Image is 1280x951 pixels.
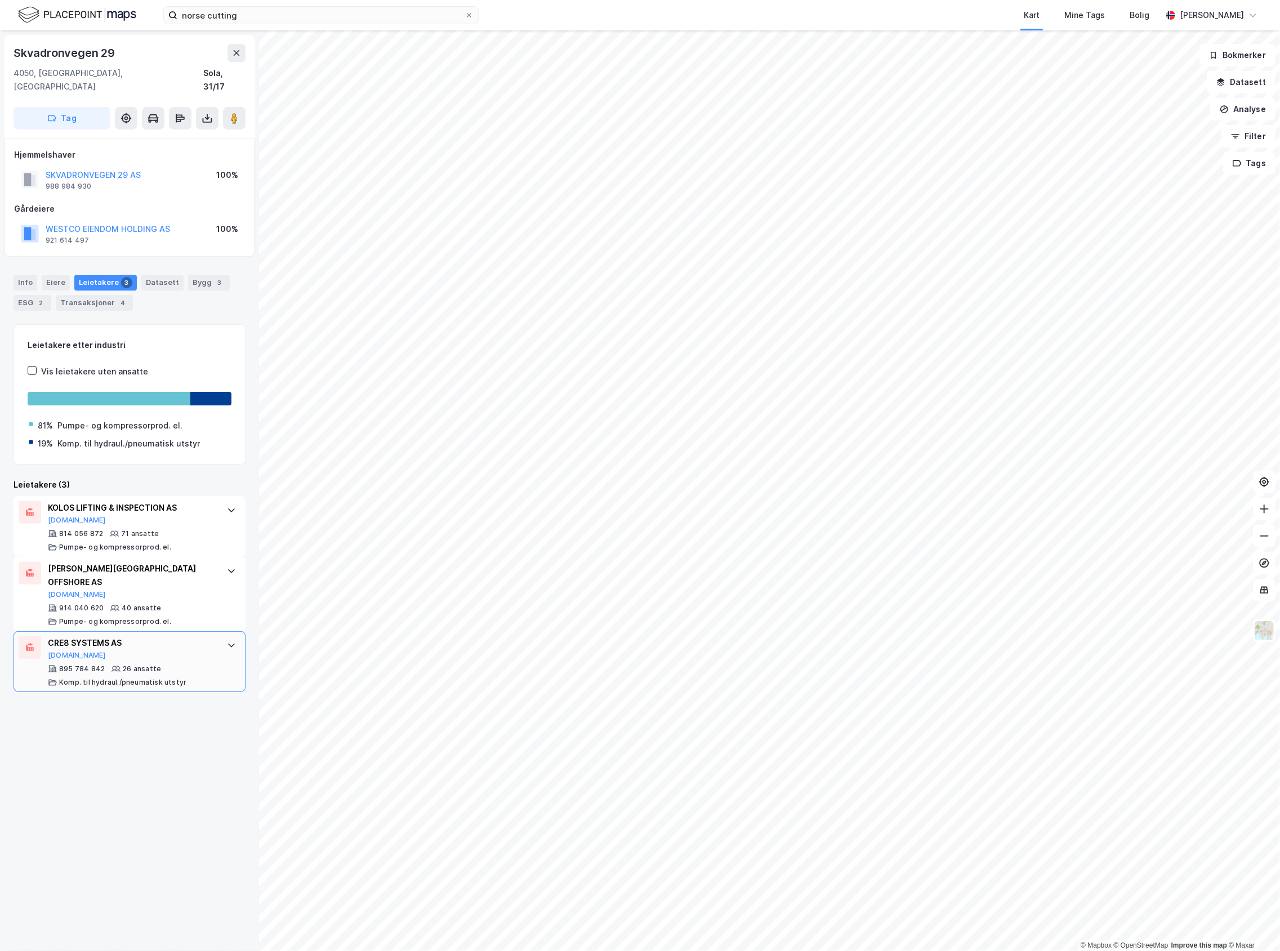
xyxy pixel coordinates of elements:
div: CRE8 SYSTEMS AS [48,636,216,650]
div: Leietakere [74,275,137,291]
div: Pumpe- og kompressorprod. el. [57,419,182,432]
div: Kart [1024,8,1040,22]
img: Z [1254,620,1275,641]
div: 81% [38,419,53,432]
div: Vis leietakere uten ansatte [41,365,148,378]
div: 3 [214,277,225,288]
div: 4 [117,297,128,309]
a: Improve this map [1171,941,1227,949]
div: 914 040 620 [59,604,104,613]
div: 2 [35,297,47,309]
img: logo.f888ab2527a4732fd821a326f86c7f29.svg [18,5,136,25]
div: Transaksjoner [56,295,133,311]
a: OpenStreetMap [1114,941,1168,949]
div: Pumpe- og kompressorprod. el. [59,543,171,552]
div: 3 [121,277,132,288]
div: Skvadronvegen 29 [14,44,117,62]
div: Leietakere (3) [14,478,246,492]
div: KOLOS LIFTING & INSPECTION AS [48,501,216,515]
div: Bygg [188,275,230,291]
div: Komp. til hydraul./pneumatisk utstyr [59,678,186,687]
div: Kontrollprogram for chat [1224,897,1280,951]
div: Gårdeiere [14,202,245,216]
button: [DOMAIN_NAME] [48,590,106,599]
div: 19% [38,437,53,450]
button: [DOMAIN_NAME] [48,516,106,525]
div: 26 ansatte [123,664,161,673]
div: Pumpe- og kompressorprod. el. [59,617,171,626]
div: Datasett [141,275,184,291]
button: Bokmerker [1199,44,1275,66]
div: 988 984 930 [46,182,91,191]
button: [DOMAIN_NAME] [48,651,106,660]
div: Mine Tags [1064,8,1105,22]
input: Søk på adresse, matrikkel, gårdeiere, leietakere eller personer [177,7,465,24]
button: Analyse [1210,98,1275,120]
div: Info [14,275,37,291]
div: 71 ansatte [121,529,159,538]
div: Eiere [42,275,70,291]
div: Bolig [1130,8,1149,22]
div: Sola, 31/17 [203,66,246,93]
div: ESG [14,295,51,311]
div: 895 784 842 [59,664,105,673]
div: 100% [216,168,238,182]
div: 921 614 497 [46,236,89,245]
div: 814 056 872 [59,529,103,538]
button: Tag [14,107,110,130]
div: 100% [216,222,238,236]
div: Hjemmelshaver [14,148,245,162]
a: Mapbox [1081,941,1112,949]
div: Komp. til hydraul./pneumatisk utstyr [57,437,200,450]
button: Datasett [1207,71,1275,93]
div: 4050, [GEOGRAPHIC_DATA], [GEOGRAPHIC_DATA] [14,66,203,93]
iframe: Chat Widget [1224,897,1280,951]
div: [PERSON_NAME] [1180,8,1244,22]
div: [PERSON_NAME][GEOGRAPHIC_DATA] OFFSHORE AS [48,562,216,589]
div: 40 ansatte [122,604,161,613]
div: Leietakere etter industri [28,338,231,352]
button: Filter [1221,125,1275,148]
button: Tags [1223,152,1275,175]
